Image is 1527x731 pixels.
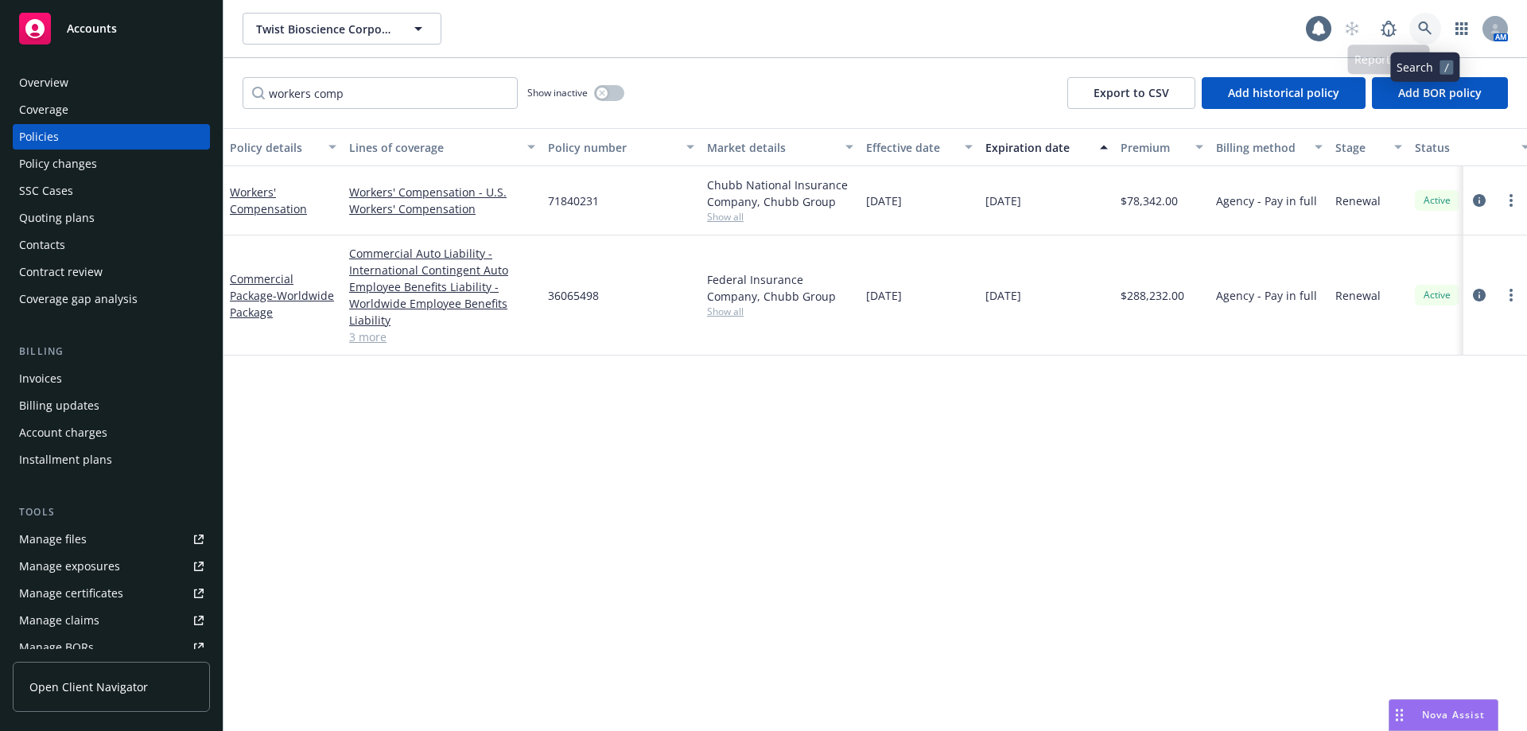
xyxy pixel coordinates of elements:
[349,329,535,345] a: 3 more
[349,278,535,329] a: Employee Benefits Liability - Worldwide Employee Benefits Liability
[19,581,123,606] div: Manage certificates
[343,128,542,166] button: Lines of coverage
[1421,288,1453,302] span: Active
[230,139,319,156] div: Policy details
[985,287,1021,304] span: [DATE]
[19,393,99,418] div: Billing updates
[701,128,860,166] button: Market details
[1121,287,1184,304] span: $288,232.00
[19,97,68,122] div: Coverage
[19,286,138,312] div: Coverage gap analysis
[19,635,94,660] div: Manage BORs
[19,554,120,579] div: Manage exposures
[1216,139,1305,156] div: Billing method
[1329,128,1408,166] button: Stage
[985,139,1090,156] div: Expiration date
[1502,191,1521,210] a: more
[707,210,853,224] span: Show all
[19,70,68,95] div: Overview
[548,192,599,209] span: 71840231
[230,271,334,320] a: Commercial Package
[13,344,210,360] div: Billing
[19,420,107,445] div: Account charges
[13,581,210,606] a: Manage certificates
[19,205,95,231] div: Quoting plans
[13,554,210,579] a: Manage exposures
[19,366,62,391] div: Invoices
[29,679,148,695] span: Open Client Navigator
[67,22,117,35] span: Accounts
[243,77,518,109] input: Filter by keyword...
[985,192,1021,209] span: [DATE]
[1470,286,1489,305] a: circleInformation
[707,305,853,318] span: Show all
[13,504,210,520] div: Tools
[349,184,535,217] a: Workers' Compensation - U.S. Workers' Compensation
[1336,13,1368,45] a: Start snowing
[1372,77,1508,109] button: Add BOR policy
[1335,192,1381,209] span: Renewal
[13,286,210,312] a: Coverage gap analysis
[13,178,210,204] a: SSC Cases
[19,259,103,285] div: Contract review
[223,128,343,166] button: Policy details
[866,287,902,304] span: [DATE]
[1389,700,1409,730] div: Drag to move
[349,139,518,156] div: Lines of coverage
[1121,192,1178,209] span: $78,342.00
[1216,287,1317,304] span: Agency - Pay in full
[230,288,334,320] span: - Worldwide Package
[19,527,87,552] div: Manage files
[1202,77,1366,109] button: Add historical policy
[349,245,535,278] a: Commercial Auto Liability - International Contingent Auto
[866,192,902,209] span: [DATE]
[13,124,210,150] a: Policies
[1373,13,1405,45] a: Report a Bug
[19,608,99,633] div: Manage claims
[243,13,441,45] button: Twist Bioscience Corporation
[707,139,836,156] div: Market details
[707,271,853,305] div: Federal Insurance Company, Chubb Group
[1094,85,1169,100] span: Export to CSV
[548,287,599,304] span: 36065498
[1421,193,1453,208] span: Active
[1335,139,1385,156] div: Stage
[1502,286,1521,305] a: more
[13,420,210,445] a: Account charges
[13,447,210,472] a: Installment plans
[1067,77,1195,109] button: Export to CSV
[13,259,210,285] a: Contract review
[527,86,588,99] span: Show inactive
[13,6,210,51] a: Accounts
[256,21,394,37] span: Twist Bioscience Corporation
[19,151,97,177] div: Policy changes
[13,366,210,391] a: Invoices
[542,128,701,166] button: Policy number
[1470,191,1489,210] a: circleInformation
[1422,708,1485,721] span: Nova Assist
[230,185,307,216] a: Workers' Compensation
[1389,699,1498,731] button: Nova Assist
[13,527,210,552] a: Manage files
[1114,128,1210,166] button: Premium
[19,232,65,258] div: Contacts
[1409,13,1441,45] a: Search
[860,128,979,166] button: Effective date
[866,139,955,156] div: Effective date
[1121,139,1186,156] div: Premium
[1415,139,1512,156] div: Status
[1228,85,1339,100] span: Add historical policy
[13,70,210,95] a: Overview
[13,97,210,122] a: Coverage
[1398,85,1482,100] span: Add BOR policy
[13,635,210,660] a: Manage BORs
[1210,128,1329,166] button: Billing method
[13,151,210,177] a: Policy changes
[19,178,73,204] div: SSC Cases
[13,232,210,258] a: Contacts
[13,608,210,633] a: Manage claims
[13,205,210,231] a: Quoting plans
[13,393,210,418] a: Billing updates
[19,447,112,472] div: Installment plans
